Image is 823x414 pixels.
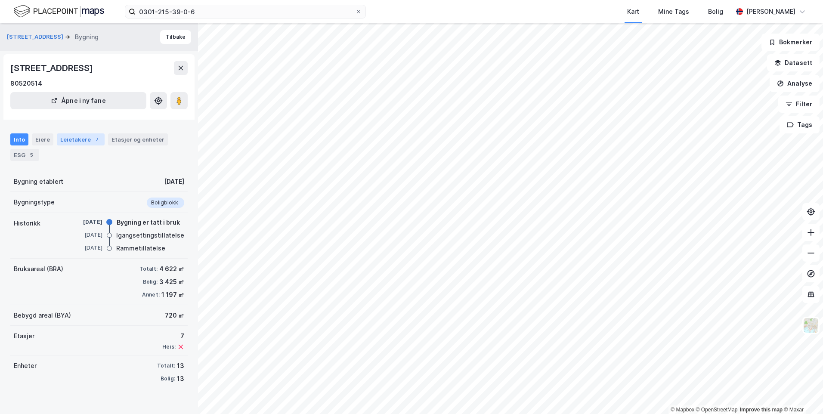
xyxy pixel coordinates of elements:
div: 13 [177,374,184,384]
div: [DATE] [164,176,184,187]
div: Enheter [14,361,37,371]
div: [STREET_ADDRESS] [10,61,95,75]
div: Rammetillatelse [116,243,165,253]
div: 7 [162,331,184,341]
div: Bygning etablert [14,176,63,187]
div: Totalt: [157,362,175,369]
a: Improve this map [740,407,783,413]
div: Bolig [708,6,723,17]
div: [DATE] [68,231,102,239]
button: Åpne i ny fane [10,92,146,109]
div: Bygningstype [14,197,55,207]
img: Z [803,317,819,334]
div: 3 425 ㎡ [159,277,184,287]
div: Bygning [75,32,99,42]
div: Bruksareal (BRA) [14,264,63,274]
button: Tags [780,116,820,133]
div: Igangsettingstillatelse [116,230,184,241]
div: Heis: [162,343,176,350]
div: [DATE] [68,218,102,226]
div: Bebygd areal (BYA) [14,310,71,321]
div: Bolig: [143,278,158,285]
button: [STREET_ADDRESS] [7,33,65,41]
div: Eiere [32,133,53,145]
div: 1 197 ㎡ [161,290,184,300]
div: Annet: [142,291,160,298]
button: Tilbake [160,30,191,44]
button: Filter [778,96,820,113]
button: Datasett [767,54,820,71]
div: Historikk [14,218,40,229]
div: Kart [627,6,639,17]
input: Søk på adresse, matrikkel, gårdeiere, leietakere eller personer [136,5,355,18]
div: 80520514 [10,78,42,89]
button: Bokmerker [761,34,820,51]
a: Mapbox [671,407,694,413]
div: [DATE] [68,244,102,252]
div: Bygning er tatt i bruk [117,217,180,228]
div: Etasjer og enheter [111,136,164,143]
div: Bolig: [161,375,175,382]
img: logo.f888ab2527a4732fd821a326f86c7f29.svg [14,4,104,19]
div: 720 ㎡ [165,310,184,321]
div: 5 [27,151,36,159]
div: [PERSON_NAME] [746,6,795,17]
div: ESG [10,149,39,161]
div: 13 [177,361,184,371]
iframe: Chat Widget [780,373,823,414]
div: 4 622 ㎡ [159,264,184,274]
div: 7 [93,135,101,144]
a: OpenStreetMap [696,407,738,413]
div: Leietakere [57,133,105,145]
button: Analyse [770,75,820,92]
div: Mine Tags [658,6,689,17]
div: Totalt: [139,266,158,272]
div: Etasjer [14,331,34,341]
div: Info [10,133,28,145]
